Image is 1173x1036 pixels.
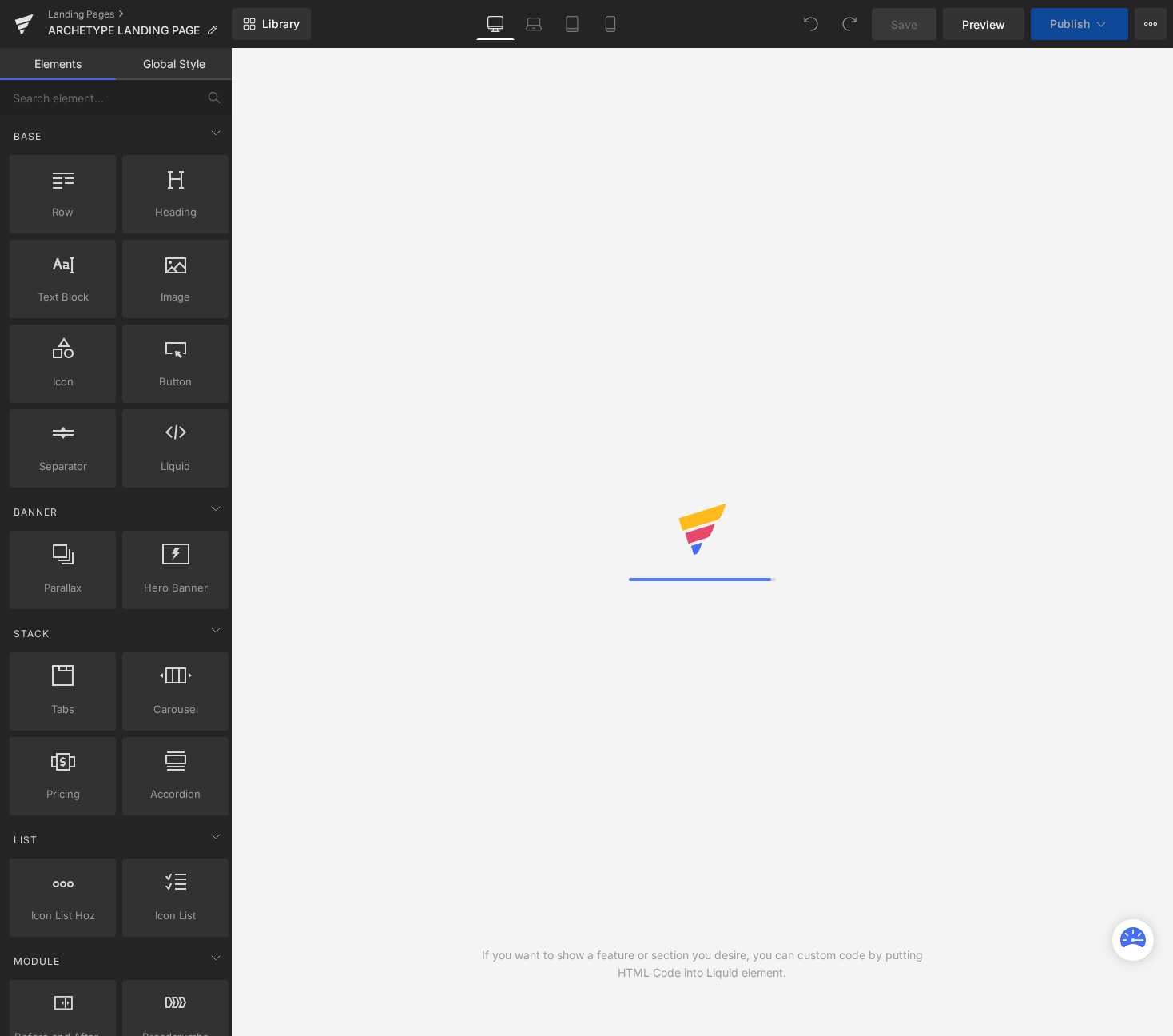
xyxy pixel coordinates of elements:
button: Publish [1031,8,1128,40]
span: Image [127,289,224,305]
span: Liquid [127,458,224,475]
span: Base [12,129,43,144]
a: Tablet [553,8,591,40]
a: Landing Pages [48,8,232,21]
span: Icon [14,373,111,390]
span: Pricing [14,786,111,803]
div: If you want to show a feature or section you desire, you can custom code by putting HTML Code int... [467,946,938,982]
a: New Library [232,8,311,40]
span: Separator [14,458,111,475]
span: Library [262,17,300,31]
span: Publish [1050,18,1090,30]
span: Tabs [14,701,111,718]
span: Save [891,16,917,33]
button: More [1135,8,1167,40]
span: Button [127,373,224,390]
span: Heading [127,204,224,221]
span: Preview [962,16,1005,33]
span: Text Block [14,289,111,305]
a: Laptop [515,8,553,40]
span: Row [14,204,111,221]
span: Stack [12,626,51,641]
span: List [12,832,39,847]
span: ARCHETYPE LANDING PAGE [48,24,200,37]
button: Redo [833,8,865,40]
a: Desktop [476,8,515,40]
span: Module [12,954,62,969]
span: Banner [12,504,59,520]
span: Icon List [127,907,224,924]
span: Carousel [127,701,224,718]
span: Hero Banner [127,580,224,596]
a: Global Style [116,48,232,80]
span: Parallax [14,580,111,596]
span: Accordion [127,786,224,803]
span: Icon List Hoz [14,907,111,924]
a: Mobile [591,8,630,40]
button: Undo [795,8,827,40]
a: Preview [943,8,1024,40]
